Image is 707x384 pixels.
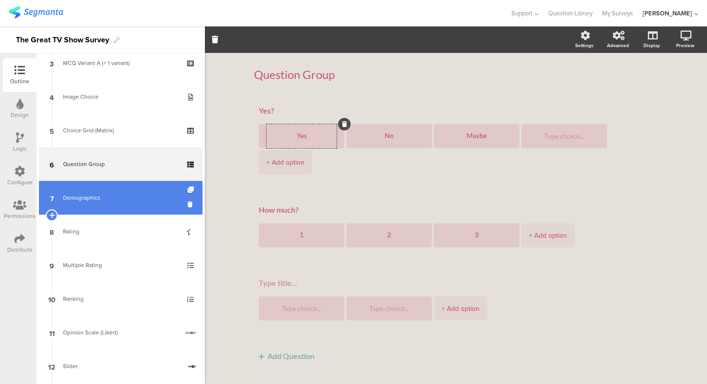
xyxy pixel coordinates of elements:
[511,9,532,18] span: Support
[254,67,658,82] div: Question Group
[63,126,178,135] div: Choice Grid (Matrix)
[266,150,304,174] div: + Add option
[39,181,202,215] a: 7 Demographics
[643,9,692,18] div: [PERSON_NAME]
[254,346,319,365] button: Add Question
[63,227,178,236] div: Rating
[63,159,178,169] div: Question Group
[39,282,202,316] a: 10 Ranking
[442,296,480,320] div: + Add option
[7,178,33,187] div: Configure
[50,58,54,68] span: 3
[188,187,196,193] i: Duplicate
[644,42,660,49] div: Display
[63,361,181,371] div: Slider
[676,42,694,49] div: Preview
[39,349,202,383] a: 12 Slider
[63,193,178,203] div: Demographics
[50,226,54,237] span: 8
[48,294,55,304] span: 10
[39,316,202,349] a: 11 Opinion Scale (Likert)
[63,294,178,304] div: Ranking
[39,147,202,181] a: 6 Question Group
[39,215,202,248] a: 8 Rating
[39,114,202,147] a: 5 Choice Grid (Matrix)
[7,245,33,254] div: Distribute
[39,46,202,80] a: 3 MCQ Variant A (+ 1 variant)
[39,80,202,114] a: 4 Image Choice
[9,6,63,18] img: segmanta logo
[48,361,55,371] span: 12
[50,159,54,169] span: 6
[529,223,567,247] div: + Add option
[50,192,54,203] span: 7
[63,260,178,270] div: Multiple Rating
[10,77,29,86] div: Outline
[49,327,55,338] span: 11
[16,32,109,48] div: The Great TV Show Survey
[575,42,593,49] div: Settings
[63,328,178,337] div: Opinion Scale (Likert)
[13,144,27,153] div: Logic
[63,92,178,102] div: Image Choice
[188,200,196,209] i: Delete
[11,111,29,119] div: Design
[63,58,178,68] div: MCQ Variant A (+ 1 variant)
[607,42,629,49] div: Advanced
[39,248,202,282] a: 9 Multiple Rating
[4,212,36,220] div: Permissions
[50,91,54,102] span: 4
[50,260,54,270] span: 9
[50,125,54,136] span: 5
